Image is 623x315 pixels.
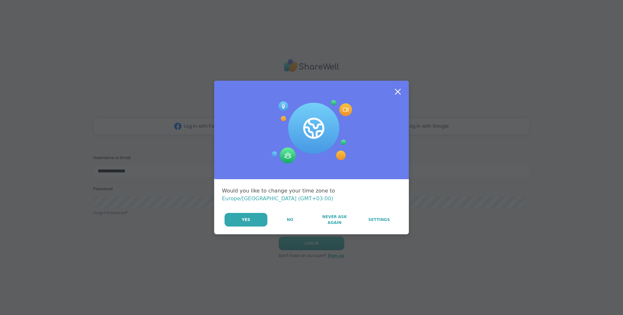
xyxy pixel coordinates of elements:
[357,213,401,227] a: Settings
[222,187,401,203] div: Would you like to change your time zone to
[312,213,356,227] button: Never Ask Again
[368,217,390,223] span: Settings
[268,213,312,227] button: No
[271,100,352,164] img: Session Experience
[287,217,293,223] span: No
[222,195,333,202] span: Europe/[GEOGRAPHIC_DATA] (GMT+03:00)
[225,213,267,227] button: Yes
[316,214,353,226] span: Never Ask Again
[242,217,250,223] span: Yes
